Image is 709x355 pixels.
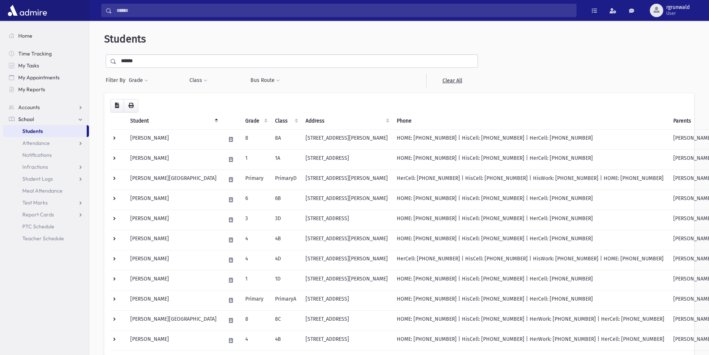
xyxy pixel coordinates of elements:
td: HerCell: [PHONE_NUMBER] | HisCell: [PHONE_NUMBER] | HisWork: [PHONE_NUMBER] | HOME: [PHONE_NUMBER] [392,169,669,190]
a: Teacher Schedule [3,232,89,244]
span: My Tasks [18,62,39,69]
td: [PERSON_NAME] [126,230,221,250]
td: [PERSON_NAME] [126,330,221,351]
td: [STREET_ADDRESS] [301,310,392,330]
td: HOME: [PHONE_NUMBER] | HisCell: [PHONE_NUMBER] | HerCell: [PHONE_NUMBER] [392,149,669,169]
td: [STREET_ADDRESS][PERSON_NAME] [301,169,392,190]
span: Student Logs [22,175,53,182]
span: My Appointments [18,74,60,81]
td: [PERSON_NAME] [126,290,221,310]
button: Class [189,74,208,87]
td: 8 [241,310,271,330]
td: HOME: [PHONE_NUMBER] | HisCell: [PHONE_NUMBER] | HerCell: [PHONE_NUMBER] [392,190,669,210]
span: Infractions [22,164,48,170]
td: 1 [241,270,271,290]
a: My Appointments [3,72,89,83]
td: 6B [271,190,301,210]
td: 8C [271,310,301,330]
th: Grade: activate to sort column ascending [241,112,271,130]
input: Search [112,4,576,17]
a: Student Logs [3,173,89,185]
td: 1 [241,149,271,169]
span: PTC Schedule [22,223,54,230]
th: Student: activate to sort column descending [126,112,221,130]
td: 6 [241,190,271,210]
span: Time Tracking [18,50,52,57]
td: 8 [241,129,271,149]
td: 4 [241,230,271,250]
td: [PERSON_NAME][GEOGRAPHIC_DATA] [126,310,221,330]
span: School [18,116,34,123]
a: Clear All [426,74,478,87]
a: Students [3,125,87,137]
span: My Reports [18,86,45,93]
a: Meal Attendance [3,185,89,197]
span: Report Cards [22,211,54,218]
td: [PERSON_NAME] [126,250,221,270]
button: Print [124,99,138,112]
img: AdmirePro [6,3,49,18]
td: 3 [241,210,271,230]
span: Students [104,33,146,45]
a: Infractions [3,161,89,173]
td: 1D [271,270,301,290]
td: HOME: [PHONE_NUMBER] | HisCell: [PHONE_NUMBER] | HerWork: [PHONE_NUMBER] | HerCell: [PHONE_NUMBER] [392,330,669,351]
td: 4 [241,330,271,351]
td: [STREET_ADDRESS][PERSON_NAME] [301,230,392,250]
button: Grade [128,74,148,87]
a: PTC Schedule [3,221,89,232]
td: [STREET_ADDRESS] [301,210,392,230]
td: [STREET_ADDRESS][PERSON_NAME] [301,270,392,290]
span: Attendance [22,140,50,146]
th: Phone [392,112,669,130]
td: 8A [271,129,301,149]
span: Accounts [18,104,40,111]
td: [STREET_ADDRESS][PERSON_NAME] [301,129,392,149]
td: [STREET_ADDRESS][PERSON_NAME] [301,250,392,270]
td: PrimaryD [271,169,301,190]
a: Report Cards [3,209,89,221]
td: HOME: [PHONE_NUMBER] | HisCell: [PHONE_NUMBER] | HerWork: [PHONE_NUMBER] | HerCell: [PHONE_NUMBER] [392,310,669,330]
th: Class: activate to sort column ascending [271,112,301,130]
span: User [666,10,690,16]
td: [PERSON_NAME] [126,190,221,210]
td: [STREET_ADDRESS] [301,330,392,351]
th: Address: activate to sort column ascending [301,112,392,130]
td: [STREET_ADDRESS][PERSON_NAME] [301,190,392,210]
td: [PERSON_NAME] [126,210,221,230]
td: [PERSON_NAME][GEOGRAPHIC_DATA] [126,169,221,190]
span: Notifications [22,152,52,158]
a: Test Marks [3,197,89,209]
td: Primary [241,169,271,190]
a: My Tasks [3,60,89,72]
span: Filter By [106,76,128,84]
td: HerCell: [PHONE_NUMBER] | HisCell: [PHONE_NUMBER] | HisWork: [PHONE_NUMBER] | HOME: [PHONE_NUMBER] [392,250,669,270]
td: [PERSON_NAME] [126,149,221,169]
td: HOME: [PHONE_NUMBER] | HisCell: [PHONE_NUMBER] | HerCell: [PHONE_NUMBER] [392,290,669,310]
td: 4D [271,250,301,270]
td: [PERSON_NAME] [126,129,221,149]
span: Teacher Schedule [22,235,64,242]
span: Meal Attendance [22,187,63,194]
td: [PERSON_NAME] [126,270,221,290]
td: 3D [271,210,301,230]
td: Primary [241,290,271,310]
td: [STREET_ADDRESS] [301,290,392,310]
span: Test Marks [22,199,48,206]
button: CSV [110,99,124,112]
td: 4B [271,330,301,351]
td: 1A [271,149,301,169]
td: PrimaryA [271,290,301,310]
a: Attendance [3,137,89,149]
a: Time Tracking [3,48,89,60]
td: HOME: [PHONE_NUMBER] | HisCell: [PHONE_NUMBER] | HerCell: [PHONE_NUMBER] [392,270,669,290]
td: HOME: [PHONE_NUMBER] | HisCell: [PHONE_NUMBER] | HerCell: [PHONE_NUMBER] [392,129,669,149]
a: Home [3,30,89,42]
span: Home [18,32,32,39]
span: rgrunwald [666,4,690,10]
a: My Reports [3,83,89,95]
td: HOME: [PHONE_NUMBER] | HisCell: [PHONE_NUMBER] | HerCell: [PHONE_NUMBER] [392,210,669,230]
a: Notifications [3,149,89,161]
a: Accounts [3,101,89,113]
td: HOME: [PHONE_NUMBER] | HisCell: [PHONE_NUMBER] | HerCell: [PHONE_NUMBER] [392,230,669,250]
